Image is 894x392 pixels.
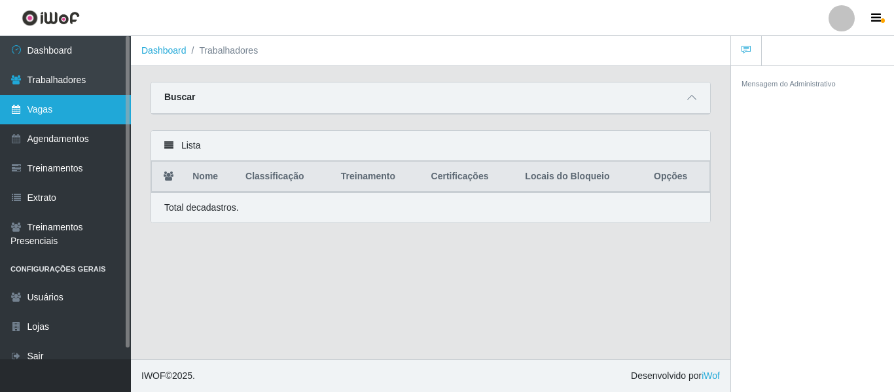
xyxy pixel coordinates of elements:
li: Trabalhadores [187,44,259,58]
img: CoreUI Logo [22,10,80,26]
th: Classificação [238,162,333,192]
span: Desenvolvido por [631,369,720,383]
a: Dashboard [141,45,187,56]
span: IWOF [141,370,166,381]
span: © 2025 . [141,369,195,383]
th: Locais do Bloqueio [517,162,646,192]
div: Lista [151,131,710,161]
nav: breadcrumb [131,36,730,66]
small: Mensagem do Administrativo [742,80,836,88]
a: iWof [702,370,720,381]
p: Total de cadastros. [164,201,239,215]
th: Treinamento [333,162,423,192]
th: Opções [646,162,709,192]
th: Nome [185,162,238,192]
th: Certificações [423,162,518,192]
strong: Buscar [164,92,195,102]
